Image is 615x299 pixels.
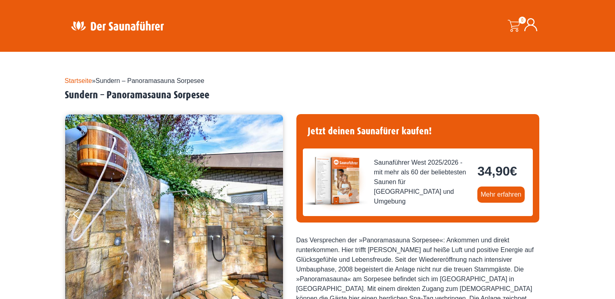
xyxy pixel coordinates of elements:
button: Next [266,206,286,226]
h2: Sundern – Panoramasauna Sorpesee [65,89,551,102]
span: 0 [519,17,526,24]
span: Sundern – Panoramasauna Sorpesee [96,77,204,84]
span: » [65,77,204,84]
a: Startseite [65,77,92,84]
img: der-saunafuehrer-2025-west.jpg [303,148,368,213]
span: Saunaführer West 2025/2026 - mit mehr als 60 der beliebtesten Saunen für [GEOGRAPHIC_DATA] und Um... [374,158,471,206]
button: Previous [73,206,93,226]
span: € [510,164,517,178]
h4: Jetzt deinen Saunafürer kaufen! [303,121,533,142]
bdi: 34,90 [477,164,517,178]
a: Mehr erfahren [477,187,525,203]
